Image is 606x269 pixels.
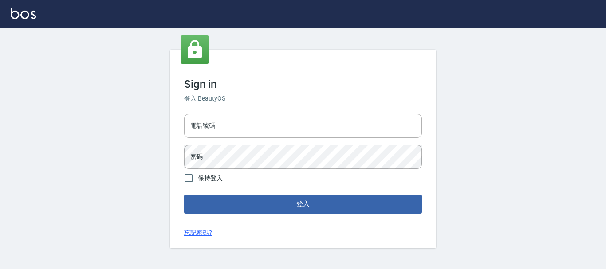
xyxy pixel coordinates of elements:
[184,228,212,238] a: 忘記密碼?
[184,195,422,213] button: 登入
[184,94,422,103] h6: 登入 BeautyOS
[184,78,422,90] h3: Sign in
[198,174,223,183] span: 保持登入
[11,8,36,19] img: Logo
